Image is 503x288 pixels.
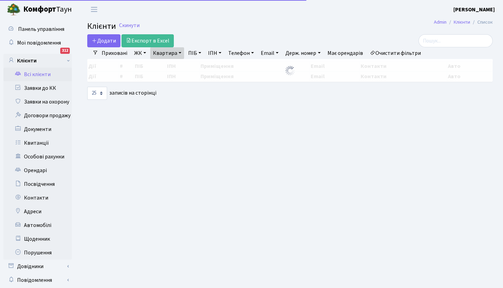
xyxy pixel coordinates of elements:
[283,47,323,59] a: Держ. номер
[87,20,116,32] span: Клієнти
[121,34,174,47] a: Експорт в Excel
[3,109,72,122] a: Договори продажу
[87,34,120,47] a: Додати
[87,87,156,100] label: записів на сторінці
[3,164,72,177] a: Орендарі
[454,19,470,26] a: Клієнти
[3,218,72,232] a: Автомобілі
[3,136,72,150] a: Квитанції
[3,54,72,68] a: Клієнти
[3,122,72,136] a: Документи
[60,48,70,54] div: 312
[92,37,116,45] span: Додати
[3,232,72,246] a: Щоденник
[434,19,447,26] a: Admin
[185,47,204,59] a: ПІБ
[418,34,493,47] input: Пошук...
[86,4,103,15] button: Переключити навігацію
[285,65,296,76] img: Обробка...
[205,47,224,59] a: ІПН
[3,68,72,81] a: Всі клієнти
[7,3,21,16] img: logo.png
[453,5,495,14] a: [PERSON_NAME]
[87,87,107,100] select: записів на сторінці
[3,191,72,205] a: Контакти
[99,47,130,59] a: Приховані
[23,4,72,15] span: Таун
[3,246,72,260] a: Порушення
[3,273,72,287] a: Повідомлення
[119,22,140,29] a: Скинути
[3,22,72,36] a: Панель управління
[17,39,61,47] span: Мої повідомлення
[18,25,64,33] span: Панель управління
[3,36,72,50] a: Мої повідомлення312
[3,150,72,164] a: Особові рахунки
[131,47,149,59] a: ЖК
[325,47,366,59] a: Має орендарів
[258,47,281,59] a: Email
[3,205,72,218] a: Адреси
[453,6,495,13] b: [PERSON_NAME]
[150,47,184,59] a: Квартира
[3,81,72,95] a: Заявки до КК
[3,260,72,273] a: Довідники
[470,19,493,26] li: Список
[225,47,257,59] a: Телефон
[424,15,503,29] nav: breadcrumb
[23,4,56,15] b: Комфорт
[3,177,72,191] a: Посвідчення
[3,95,72,109] a: Заявки на охорону
[367,47,424,59] a: Очистити фільтри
